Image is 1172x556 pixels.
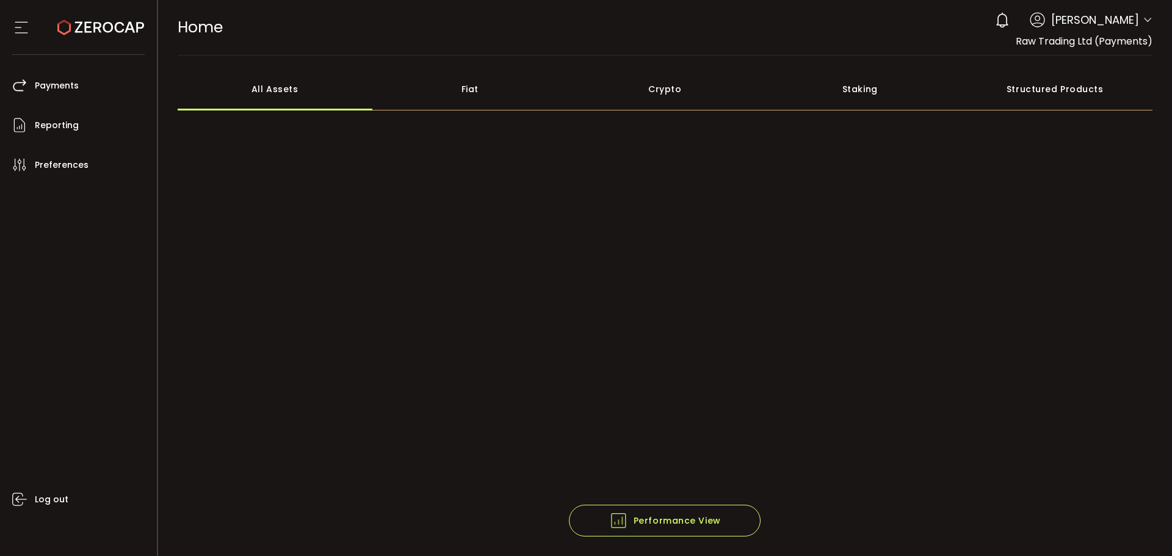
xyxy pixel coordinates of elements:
div: Staking [762,68,958,110]
div: Structured Products [958,68,1153,110]
iframe: Chat Widget [1030,424,1172,556]
div: Crypto [568,68,763,110]
div: All Assets [178,68,373,110]
div: Fiat [372,68,568,110]
span: Preferences [35,156,89,174]
span: Log out [35,491,68,508]
span: Home [178,16,223,38]
button: Performance View [569,505,761,536]
span: [PERSON_NAME] [1051,12,1139,28]
span: Reporting [35,117,79,134]
span: Raw Trading Ltd (Payments) [1016,34,1152,48]
span: Performance View [609,511,721,530]
span: Payments [35,77,79,95]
